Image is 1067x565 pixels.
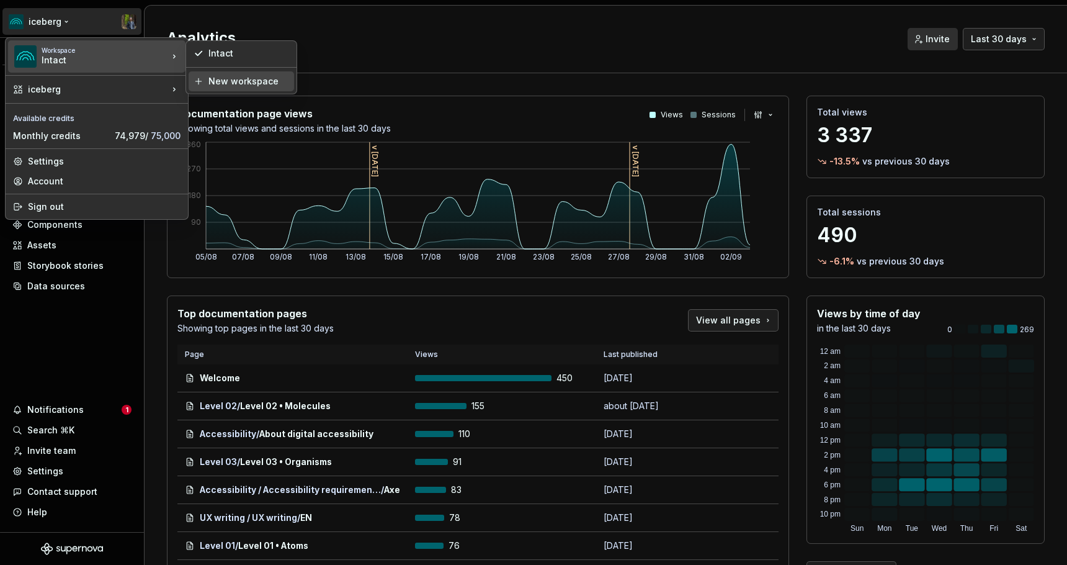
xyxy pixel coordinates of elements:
div: Monthly credits [13,130,110,142]
img: 418c6d47-6da6-4103-8b13-b5999f8989a1.png [14,45,37,68]
span: 75,000 [151,130,181,141]
div: New workspace [208,75,289,88]
div: Available credits [8,106,185,126]
div: Intact [42,54,147,66]
div: Sign out [28,201,181,213]
span: 74,979 / [115,130,181,141]
div: Workspace [42,47,168,54]
div: iceberg [28,83,168,96]
div: Account [28,175,181,188]
div: Settings [28,155,181,168]
div: Intact [208,47,289,60]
